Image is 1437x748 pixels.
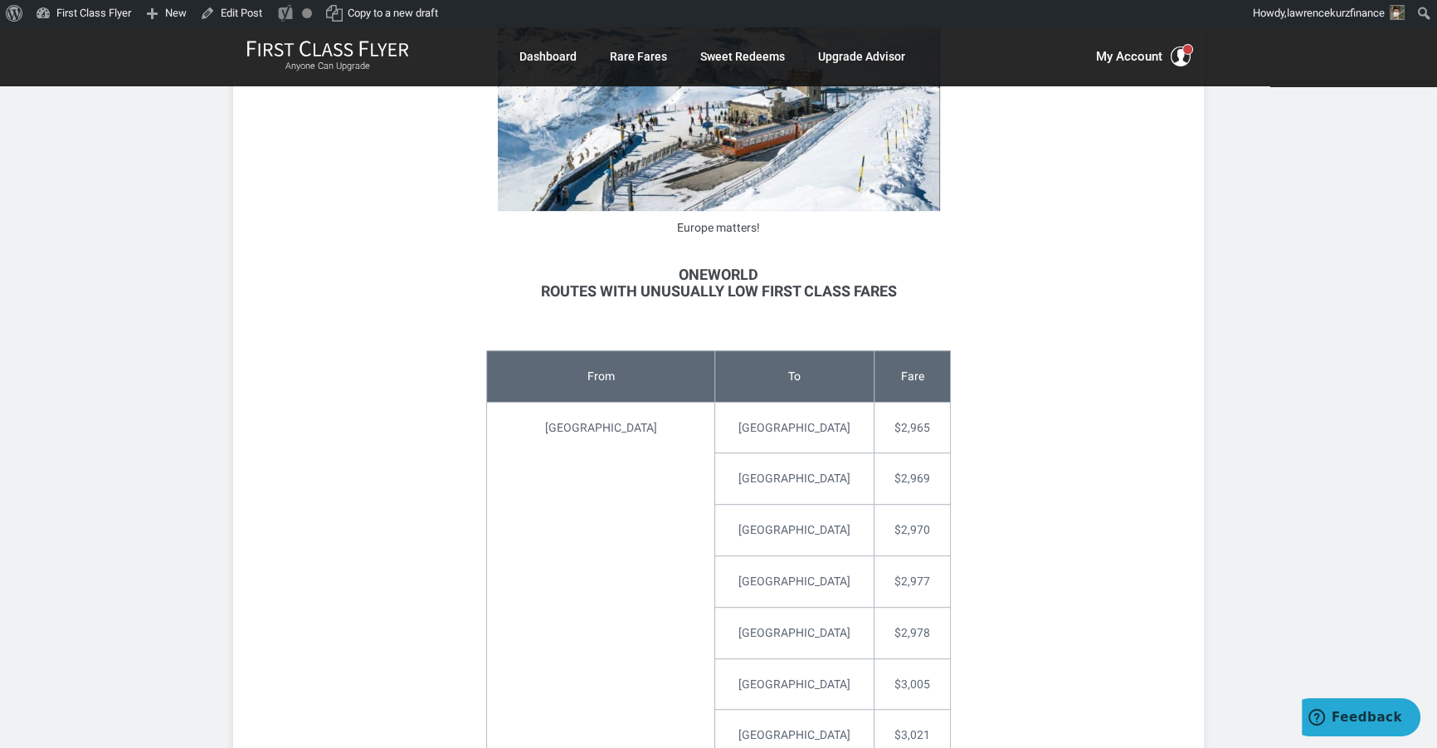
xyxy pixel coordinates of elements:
[715,556,874,608] td: [GEOGRAPHIC_DATA]
[1287,7,1385,19] span: lawrencekurzfinance
[1302,698,1420,740] iframe: Opens a widget where you can find more information
[715,505,874,556] td: [GEOGRAPHIC_DATA]
[715,350,874,402] td: To
[1096,46,1162,66] span: My Account
[818,42,905,71] a: Upgrade Advisor
[519,42,577,71] a: Dashboard
[874,607,951,658] td: $2,978
[1096,46,1191,66] button: My Account
[874,453,951,505] td: $2,969
[700,42,785,71] a: Sweet Redeems
[246,40,409,57] img: First Class Flyer
[874,658,951,710] td: $3,005
[874,505,951,556] td: $2,970
[874,556,951,608] td: $2,977
[715,607,874,658] td: [GEOGRAPHIC_DATA]
[874,402,951,453] td: $2,965
[874,350,951,402] td: Fare
[610,42,667,71] a: Rare Fares
[498,219,940,237] figcaption: Europe matters!
[715,453,874,505] td: [GEOGRAPHIC_DATA]
[715,658,874,710] td: [GEOGRAPHIC_DATA]
[246,61,409,72] small: Anyone Can Upgrade
[246,40,409,73] a: First Class FlyerAnyone Can Upgrade
[486,266,951,300] h3: oneworld Routes with Unusually Low First Class Fares
[715,402,874,453] td: [GEOGRAPHIC_DATA]
[487,350,715,402] td: From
